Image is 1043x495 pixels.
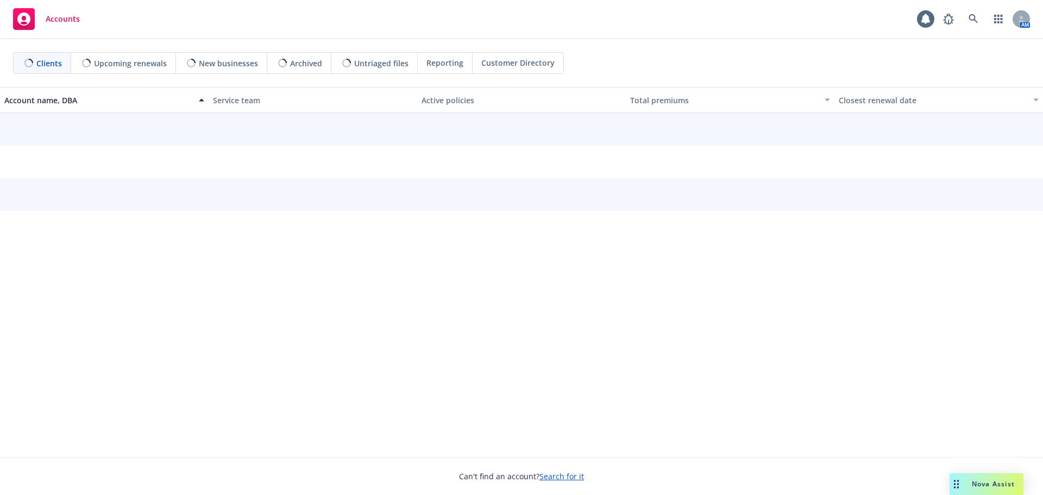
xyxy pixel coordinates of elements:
button: Nova Assist [950,473,1023,495]
div: Active policies [422,95,621,106]
span: Untriaged files [354,58,409,69]
div: Service team [213,95,413,106]
span: Upcoming renewals [94,58,167,69]
span: New businesses [199,58,258,69]
span: Archived [290,58,322,69]
button: Closest renewal date [834,87,1043,113]
a: Accounts [9,4,84,34]
span: Nova Assist [972,479,1015,488]
a: Search for it [539,471,584,481]
button: Total premiums [626,87,834,113]
div: Account name, DBA [4,95,192,106]
span: Can't find an account? [459,471,584,482]
div: Drag to move [950,473,963,495]
button: Active policies [417,87,626,113]
span: Accounts [46,15,80,23]
a: Search [963,8,984,30]
span: Customer Directory [481,57,555,68]
span: Clients [36,58,62,69]
div: Closest renewal date [839,95,1027,106]
a: Switch app [988,8,1009,30]
span: Reporting [426,57,463,68]
a: Report a Bug [938,8,959,30]
button: Service team [209,87,417,113]
div: Total premiums [630,95,818,106]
